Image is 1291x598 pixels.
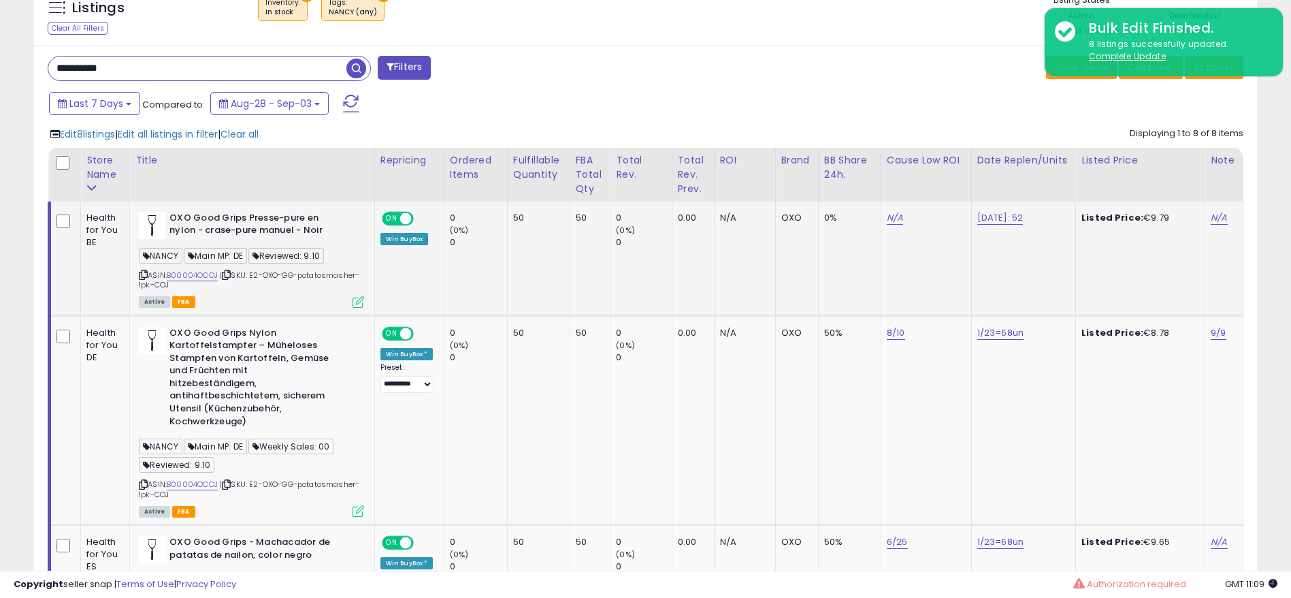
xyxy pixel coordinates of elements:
[142,98,205,111] span: Compared to:
[231,97,312,110] span: Aug-28 - Sep-03
[513,212,559,224] div: 50
[513,327,559,339] div: 50
[411,213,433,224] span: OFF
[887,211,903,225] a: N/A
[169,212,335,240] b: OXO Good Grips Presse-pure en nylon - crase-pure manuel - Noir
[678,327,704,339] div: 0.00
[616,536,671,548] div: 0
[887,326,905,340] a: 8/10
[977,211,1024,225] a: [DATE]: 52
[616,236,671,249] div: 0
[1081,327,1194,339] div: €8.78
[411,537,433,549] span: OFF
[450,536,507,548] div: 0
[167,479,218,490] a: B00004OCOJ
[616,225,635,236] small: (0%)
[139,327,166,354] img: 21oJs2dL6BL._SL40_.jpg
[513,536,559,548] div: 50
[450,212,507,224] div: 0
[616,351,671,364] div: 0
[378,56,431,80] button: Filters
[176,578,236,591] a: Privacy Policy
[576,327,600,339] div: 50
[383,328,400,339] span: ON
[86,153,124,182] div: Store Name
[781,153,813,168] div: Brand
[616,549,635,560] small: (0%)
[139,439,182,454] span: NANCY
[576,212,600,224] div: 50
[977,153,1071,168] div: Date Replen/Units
[1211,326,1226,340] a: 9/9
[576,536,600,548] div: 50
[139,270,359,290] span: | SKU: E2-OXO-GG-potatosmasher-1pk-COJ
[616,340,635,351] small: (0%)
[781,327,808,339] div: OXO
[139,212,166,239] img: 21oJs2dL6BL._SL40_.jpg
[139,506,170,518] span: All listings currently available for purchase on Amazon
[513,153,564,182] div: Fulfillable Quantity
[14,578,63,591] strong: Copyright
[1081,535,1143,548] b: Listed Price:
[329,7,377,17] div: NANCY (any)
[184,439,247,454] span: Main MP: DE
[380,153,438,168] div: Repricing
[781,212,808,224] div: OXO
[139,479,359,499] span: | SKU: E2-OXO-GG-potatosmasher-1pk-COJ
[678,153,708,196] div: Total Rev. Prev.
[167,270,218,281] a: B00004OCOJ
[265,7,300,17] div: in stock
[977,326,1024,340] a: 1/23=68un
[380,363,434,394] div: Preset:
[450,351,507,364] div: 0
[678,212,704,224] div: 0.00
[824,327,870,339] div: 50%
[616,153,666,182] div: Total Rev.
[86,212,119,249] div: Health for You BE
[450,225,469,236] small: (0%)
[450,549,469,560] small: (0%)
[450,236,507,249] div: 0
[450,327,507,339] div: 0
[450,340,469,351] small: (0%)
[86,327,119,364] div: Health for You DE
[139,457,214,473] span: Reviewed: 9.10
[184,248,247,264] span: Main MP: DE
[49,92,140,115] button: Last 7 Days
[1211,535,1227,549] a: N/A
[781,536,808,548] div: OXO
[881,148,971,202] th: CSV column name: cust_attr_5_Cause Low ROI
[1081,212,1194,224] div: €9.79
[380,348,434,360] div: Win BuyBox *
[135,153,369,168] div: Title
[60,127,115,141] span: Edit 8 listings
[172,296,195,308] span: FBA
[383,213,400,224] span: ON
[1081,211,1143,224] b: Listed Price:
[720,212,765,224] div: N/A
[14,578,236,591] div: seller snap | |
[616,327,671,339] div: 0
[824,153,875,182] div: BB Share 24h.
[86,536,119,573] div: Health for You ES
[824,212,870,224] div: 0%
[172,506,195,518] span: FBA
[887,535,908,549] a: 6/25
[1081,153,1199,168] div: Listed Price
[139,248,182,264] span: NANCY
[139,327,364,516] div: ASIN:
[411,328,433,339] span: OFF
[450,153,502,182] div: Ordered Items
[1079,18,1273,38] div: Bulk Edit Finished.
[1089,50,1166,62] u: Complete Update
[248,248,324,264] span: Reviewed: 9.10
[971,148,1076,202] th: CSV column name: cust_attr_4_Date Replen/Units
[380,557,434,569] div: Win BuyBox *
[1081,326,1143,339] b: Listed Price:
[139,536,166,563] img: 21oJs2dL6BL._SL40_.jpg
[887,153,966,168] div: Cause Low ROI
[169,536,335,565] b: OXO Good Grips - Machacador de patatas de nailon, color negro
[118,127,218,141] span: Edit all listings in filter
[220,127,259,141] span: Clear all
[248,439,334,454] span: Weekly Sales: 00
